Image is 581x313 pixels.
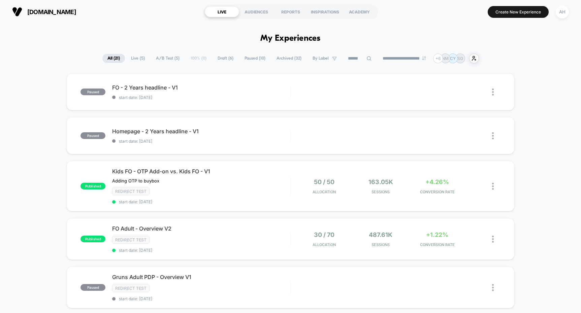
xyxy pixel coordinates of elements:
[112,128,290,135] span: Homepage - 2 Years headline - V1
[12,7,22,17] img: Visually logo
[205,6,239,17] div: LIVE
[556,5,569,19] div: AH
[260,34,321,43] h1: My Experiences
[102,54,125,63] span: All ( 21 )
[425,178,449,185] span: +4.26%
[112,296,290,301] span: start date: [DATE]
[554,5,571,19] button: AH
[112,236,150,244] span: Redirect Test
[368,178,393,185] span: 163.05k
[313,56,329,61] span: By Label
[112,139,290,144] span: start date: [DATE]
[112,199,290,204] span: start date: [DATE]
[314,178,334,185] span: 50 / 50
[80,89,105,95] span: paused
[492,284,494,291] img: close
[126,54,150,63] span: Live ( 5 )
[112,248,290,253] span: start date: [DATE]
[426,231,448,238] span: +1.22%
[273,6,308,17] div: REPORTS
[112,84,290,91] span: FO - 2 Years headline - V1
[213,54,238,63] span: Draft ( 6 )
[112,168,290,175] span: Kids FO - OTP Add-on vs. Kids FO - V1
[271,54,306,63] span: Archived ( 32 )
[492,236,494,243] img: close
[354,189,407,194] span: Sessions
[411,242,464,247] span: CONVERSION RATE
[151,54,185,63] span: A/B Test ( 5 )
[239,6,273,17] div: AUDIENCES
[112,225,290,232] span: FO Adult - Overview V2
[112,178,159,183] span: Adding OTP to buybox
[80,284,105,291] span: paused
[313,242,336,247] span: Allocation
[80,183,105,189] span: published
[492,89,494,96] img: close
[10,6,78,17] button: [DOMAIN_NAME]
[112,274,290,280] span: Gruns Adult PDP - Overview V1
[492,132,494,139] img: close
[27,8,76,15] span: [DOMAIN_NAME]
[112,187,150,195] span: Redirect Test
[112,95,290,100] span: start date: [DATE]
[80,236,105,242] span: published
[457,56,463,61] p: SG
[422,56,426,60] img: end
[313,189,336,194] span: Allocation
[442,56,449,61] p: NM
[80,132,105,139] span: paused
[354,242,407,247] span: Sessions
[342,6,377,17] div: ACADEMY
[369,231,392,238] span: 487.61k
[314,231,334,238] span: 30 / 70
[112,284,150,292] span: Redirect Test
[450,56,456,61] p: CY
[492,183,494,190] img: close
[308,6,342,17] div: INSPIRATIONS
[488,6,549,18] button: Create New Experience
[411,189,464,194] span: CONVERSION RATE
[433,54,443,63] div: + 6
[239,54,270,63] span: Paused ( 10 )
